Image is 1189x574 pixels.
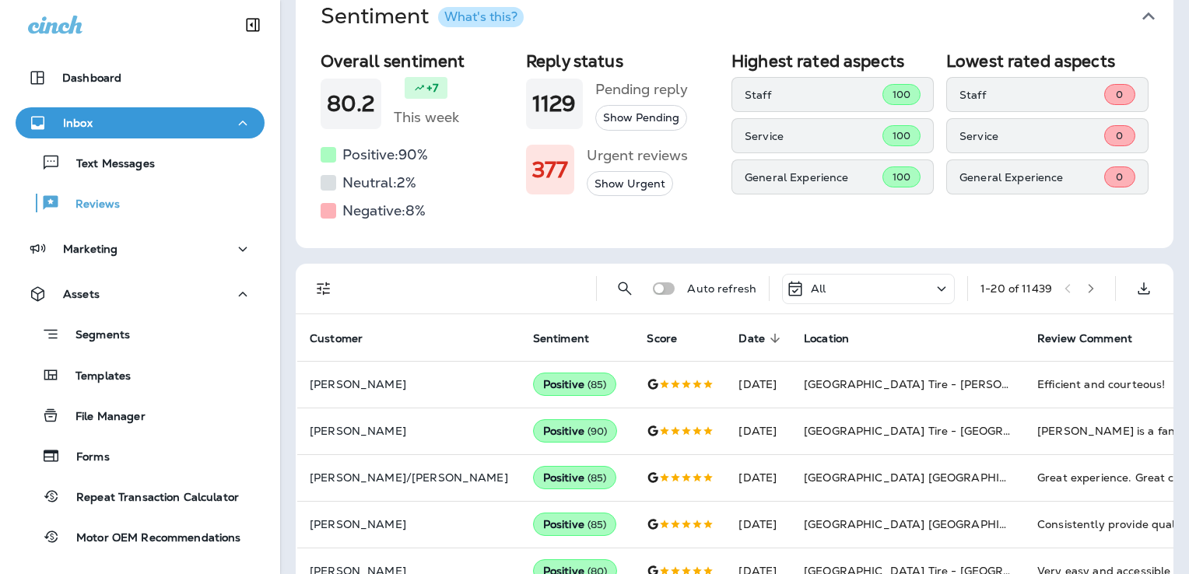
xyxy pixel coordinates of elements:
[1116,88,1123,101] span: 0
[16,233,265,264] button: Marketing
[893,88,910,101] span: 100
[731,51,934,71] h2: Highest rated aspects
[342,170,416,195] h5: Neutral: 2 %
[533,513,617,536] div: Positive
[342,198,426,223] h5: Negative: 8 %
[980,282,1052,295] div: 1 - 20 of 11439
[62,72,121,84] p: Dashboard
[893,129,910,142] span: 100
[63,243,117,255] p: Marketing
[61,491,239,506] p: Repeat Transaction Calculator
[526,51,719,71] h2: Reply status
[595,77,688,102] h5: Pending reply
[533,419,618,443] div: Positive
[745,89,882,101] p: Staff
[394,105,459,130] h5: This week
[16,187,265,219] button: Reviews
[63,117,93,129] p: Inbox
[587,518,607,531] span: ( 85 )
[745,171,882,184] p: General Experience
[60,198,120,212] p: Reviews
[532,157,568,183] h1: 377
[310,378,508,390] p: [PERSON_NAME]
[804,332,849,345] span: Location
[16,520,265,553] button: Motor OEM Recommendations
[16,439,265,472] button: Forms
[61,531,241,546] p: Motor OEM Recommendations
[946,51,1149,71] h2: Lowest rated aspects
[16,399,265,432] button: File Manager
[893,170,910,184] span: 100
[959,130,1104,142] p: Service
[310,518,508,530] p: [PERSON_NAME]
[726,361,791,408] td: [DATE]
[60,369,131,384] p: Templates
[1037,331,1152,345] span: Review Comment
[532,91,577,117] h1: 1129
[804,471,1145,485] span: [GEOGRAPHIC_DATA] [GEOGRAPHIC_DATA][PERSON_NAME]
[533,332,589,345] span: Sentiment
[310,331,383,345] span: Customer
[726,454,791,501] td: [DATE]
[804,517,1049,531] span: [GEOGRAPHIC_DATA] [GEOGRAPHIC_DATA]
[16,62,265,93] button: Dashboard
[1037,332,1132,345] span: Review Comment
[438,7,524,27] button: What's this?
[231,9,275,40] button: Collapse Sidebar
[342,142,428,167] h5: Positive: 90 %
[738,331,785,345] span: Date
[959,171,1104,184] p: General Experience
[1128,273,1159,304] button: Export as CSV
[587,471,607,485] span: ( 85 )
[1116,129,1123,142] span: 0
[687,282,756,295] p: Auto refresh
[726,408,791,454] td: [DATE]
[609,273,640,304] button: Search Reviews
[1116,170,1123,184] span: 0
[16,278,265,310] button: Assets
[587,171,673,197] button: Show Urgent
[310,332,363,345] span: Customer
[321,3,524,30] h1: Sentiment
[321,51,514,71] h2: Overall sentiment
[533,331,609,345] span: Sentiment
[738,332,765,345] span: Date
[310,425,508,437] p: [PERSON_NAME]
[587,143,688,168] h5: Urgent reviews
[16,480,265,513] button: Repeat Transaction Calculator
[60,410,146,425] p: File Manager
[595,105,687,131] button: Show Pending
[60,328,130,344] p: Segments
[426,80,438,96] p: +7
[745,130,882,142] p: Service
[444,11,517,23] div: What's this?
[533,373,617,396] div: Positive
[16,146,265,179] button: Text Messages
[959,89,1104,101] p: Staff
[804,331,869,345] span: Location
[804,424,1081,438] span: [GEOGRAPHIC_DATA] Tire - [GEOGRAPHIC_DATA]
[308,273,339,304] button: Filters
[327,91,375,117] h1: 80.2
[811,282,826,295] p: All
[310,471,508,484] p: [PERSON_NAME]/[PERSON_NAME]
[647,332,677,345] span: Score
[533,466,617,489] div: Positive
[587,378,607,391] span: ( 85 )
[587,425,608,438] span: ( 90 )
[804,377,1177,391] span: [GEOGRAPHIC_DATA] Tire - [PERSON_NAME][GEOGRAPHIC_DATA]
[61,157,155,172] p: Text Messages
[16,107,265,138] button: Inbox
[296,45,1173,248] div: SentimentWhat's this?
[16,317,265,351] button: Segments
[16,359,265,391] button: Templates
[63,288,100,300] p: Assets
[726,501,791,548] td: [DATE]
[61,450,110,465] p: Forms
[647,331,697,345] span: Score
